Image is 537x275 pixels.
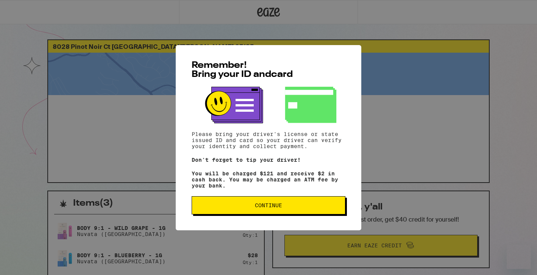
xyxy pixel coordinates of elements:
span: Remember! Bring your ID and card [192,61,293,79]
iframe: Button to launch messaging window [507,245,531,269]
button: Continue [192,196,345,214]
p: Please bring your driver's license or state issued ID and card so your driver can verify your ide... [192,131,345,149]
p: Don't forget to tip your driver! [192,157,345,163]
p: You will be charged $121 and receive $2 in cash back. You may be charged an ATM fee by your bank. [192,170,345,189]
span: Continue [255,203,282,208]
